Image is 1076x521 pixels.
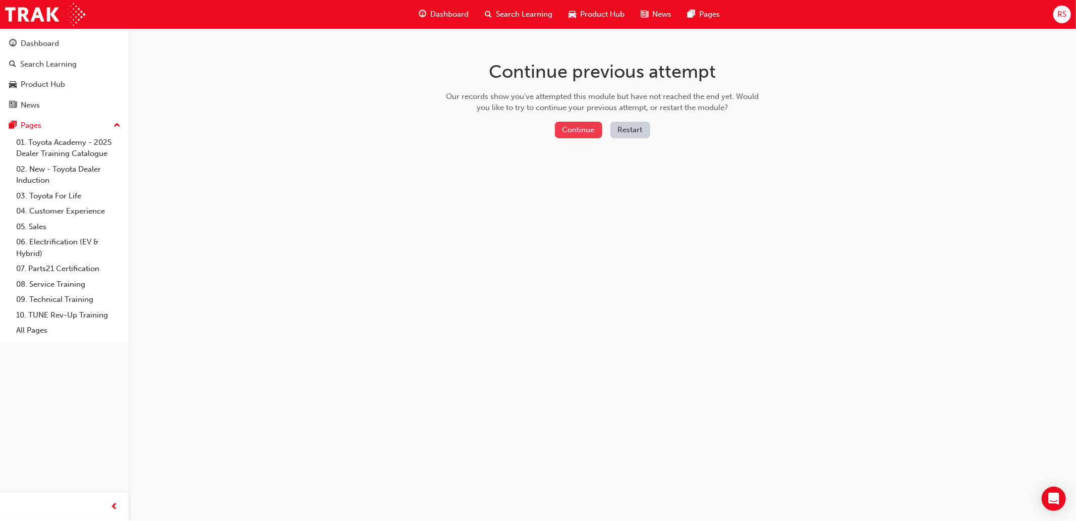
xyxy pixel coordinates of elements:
span: search-icon [9,60,16,69]
button: RS [1053,6,1071,23]
span: news-icon [9,101,17,110]
a: 08. Service Training [12,277,125,292]
a: 03. Toyota For Life [12,188,125,204]
img: Trak [5,3,85,26]
a: 10. TUNE Rev-Up Training [12,307,125,323]
span: News [652,9,671,20]
a: Dashboard [4,34,125,53]
button: Pages [4,116,125,135]
span: Search Learning [496,9,552,20]
a: 07. Parts21 Certification [12,261,125,277]
a: news-iconNews [633,4,679,25]
button: DashboardSearch LearningProduct HubNews [4,32,125,116]
span: guage-icon [9,39,17,48]
a: pages-iconPages [679,4,728,25]
button: Restart [610,122,650,138]
a: car-iconProduct Hub [560,4,633,25]
span: Pages [699,9,720,20]
a: 06. Electrification (EV & Hybrid) [12,234,125,261]
a: guage-iconDashboard [411,4,477,25]
a: 04. Customer Experience [12,203,125,219]
span: guage-icon [419,8,426,21]
div: News [21,99,40,111]
span: Product Hub [580,9,625,20]
span: prev-icon [111,501,119,513]
h1: Continue previous attempt [442,61,762,83]
a: 02. New - Toyota Dealer Induction [12,162,125,188]
a: All Pages [12,323,125,338]
a: Product Hub [4,75,125,94]
div: Search Learning [20,59,77,70]
div: Product Hub [21,79,65,90]
span: news-icon [641,8,648,21]
span: up-icon [114,119,121,132]
span: search-icon [485,8,492,21]
span: car-icon [9,80,17,89]
div: Dashboard [21,38,59,49]
span: RS [1057,9,1066,20]
span: pages-icon [688,8,695,21]
span: pages-icon [9,121,17,130]
a: 05. Sales [12,219,125,235]
div: Our records show you've attempted this module but have not reached the end yet. Would you like to... [442,91,762,114]
span: car-icon [569,8,576,21]
a: News [4,96,125,115]
a: search-iconSearch Learning [477,4,560,25]
a: 09. Technical Training [12,292,125,307]
span: Dashboard [430,9,469,20]
div: Pages [21,120,41,131]
a: 01. Toyota Academy - 2025 Dealer Training Catalogue [12,135,125,162]
div: Open Intercom Messenger [1042,487,1066,511]
a: Search Learning [4,55,125,74]
button: Continue [555,122,602,138]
